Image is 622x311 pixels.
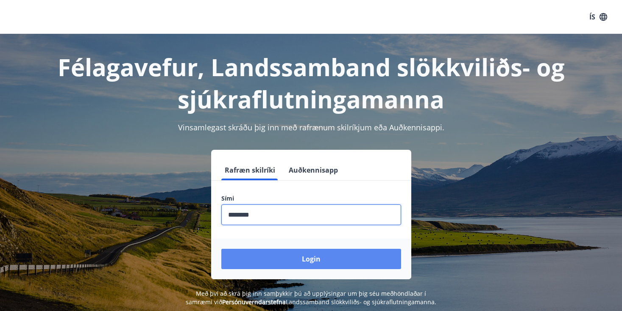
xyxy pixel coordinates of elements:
[221,194,401,203] label: Sími
[585,9,612,25] button: ÍS
[222,298,286,306] a: Persónuverndarstefna
[221,160,279,180] button: Rafræn skilríki
[16,51,606,115] h1: Félagavefur, Landssamband slökkviliðs- og sjúkraflutningamanna
[178,122,444,132] span: Vinsamlegast skráðu þig inn með rafrænum skilríkjum eða Auðkennisappi.
[221,249,401,269] button: Login
[186,289,436,306] span: Með því að skrá þig inn samþykkir þú að upplýsingar um þig séu meðhöndlaðar í samræmi við Landssa...
[285,160,341,180] button: Auðkennisapp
